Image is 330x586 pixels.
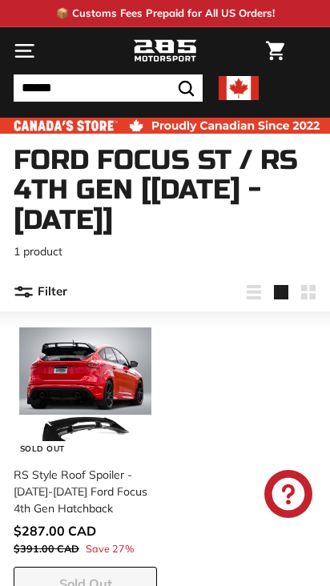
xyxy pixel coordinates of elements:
div: RS Style Roof Spoiler - [DATE]-[DATE] Ford Focus 4th Gen Hatchback [14,467,147,517]
a: Cart [258,28,292,74]
p: 📦 Customs Fees Prepaid for All US Orders! [56,6,275,22]
input: Search [14,74,203,102]
span: $287.00 CAD [14,523,96,539]
span: $391.00 CAD [14,542,79,555]
img: Logo_285_Motorsport_areodynamics_components [133,38,197,65]
span: Save 27% [86,541,135,556]
div: Sold Out [14,441,70,457]
a: Sold Out RS Style Roof Spoiler - [DATE]-[DATE] Ford Focus 4th Gen Hatchback Save 27% [14,319,157,567]
inbox-online-store-chat: Shopify online store chat [260,470,317,522]
h1: Ford Focus ST / RS 4th Gen [[DATE] -[DATE]] [14,146,316,235]
p: 1 product [14,243,316,260]
button: Filter [14,273,67,311]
